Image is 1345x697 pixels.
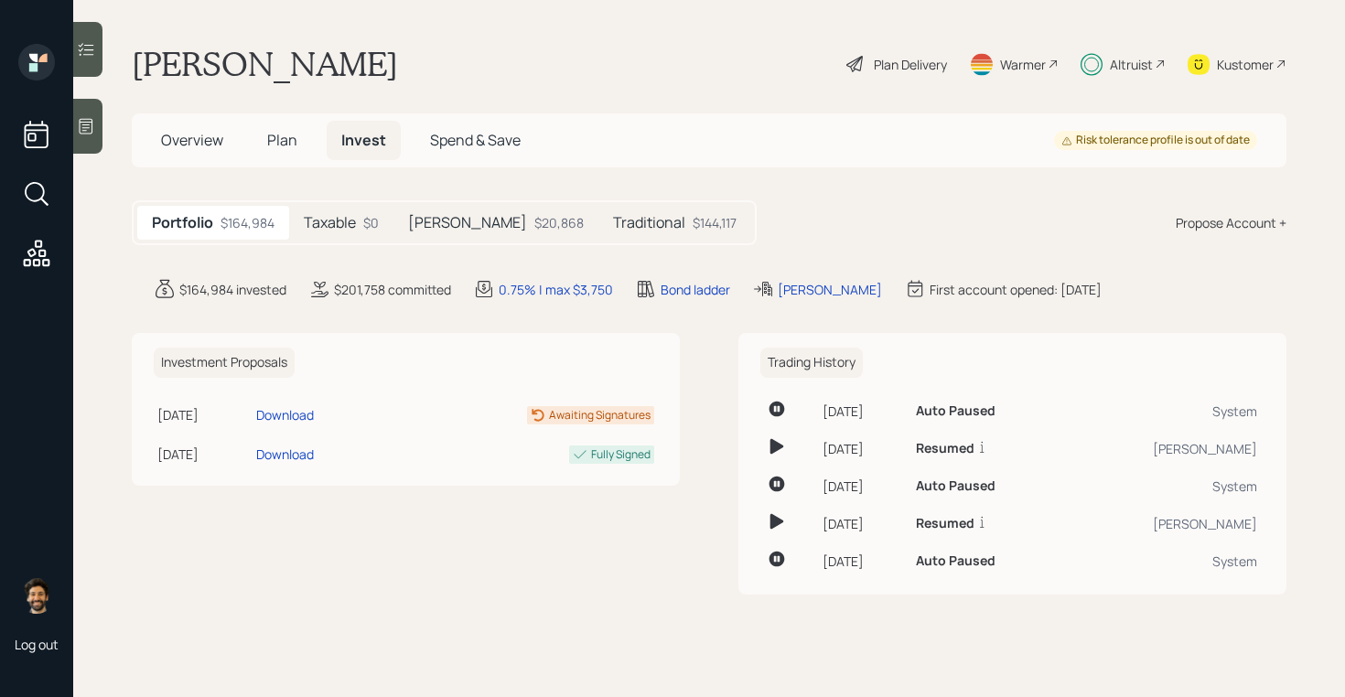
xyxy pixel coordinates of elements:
h5: Taxable [304,214,356,231]
span: Plan [267,130,297,150]
div: Bond ladder [661,280,730,299]
div: $201,758 committed [334,280,451,299]
div: System [1073,552,1257,571]
div: [PERSON_NAME] [1073,514,1257,533]
div: Plan Delivery [874,55,947,74]
h1: [PERSON_NAME] [132,44,398,84]
h6: Resumed [916,441,974,456]
div: Awaiting Signatures [549,407,651,424]
div: Propose Account + [1176,213,1286,232]
h6: Auto Paused [916,478,995,494]
div: Warmer [1000,55,1046,74]
div: First account opened: [DATE] [930,280,1102,299]
div: Fully Signed [591,446,651,463]
h6: Resumed [916,516,974,531]
div: [DATE] [823,514,901,533]
div: Download [256,405,314,424]
div: [PERSON_NAME] [1073,439,1257,458]
span: Overview [161,130,223,150]
span: Invest [341,130,386,150]
div: Download [256,445,314,464]
div: [DATE] [823,439,901,458]
div: [DATE] [157,445,249,464]
div: $164,984 [221,213,274,232]
h6: Investment Proposals [154,348,295,378]
div: [DATE] [157,405,249,424]
img: eric-schwartz-headshot.png [18,577,55,614]
div: System [1073,402,1257,421]
div: 0.75% | max $3,750 [499,280,613,299]
div: Risk tolerance profile is out of date [1061,133,1250,148]
div: $144,117 [693,213,737,232]
h5: [PERSON_NAME] [408,214,527,231]
h5: Traditional [613,214,685,231]
h6: Auto Paused [916,553,995,569]
div: [DATE] [823,552,901,571]
div: Log out [15,636,59,653]
div: System [1073,477,1257,496]
div: $0 [363,213,379,232]
div: [DATE] [823,477,901,496]
div: Altruist [1110,55,1153,74]
h6: Auto Paused [916,403,995,419]
div: [DATE] [823,402,901,421]
div: $20,868 [534,213,584,232]
h6: Trading History [760,348,863,378]
h5: Portfolio [152,214,213,231]
span: Spend & Save [430,130,521,150]
div: [PERSON_NAME] [778,280,882,299]
div: $164,984 invested [179,280,286,299]
div: Kustomer [1217,55,1274,74]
